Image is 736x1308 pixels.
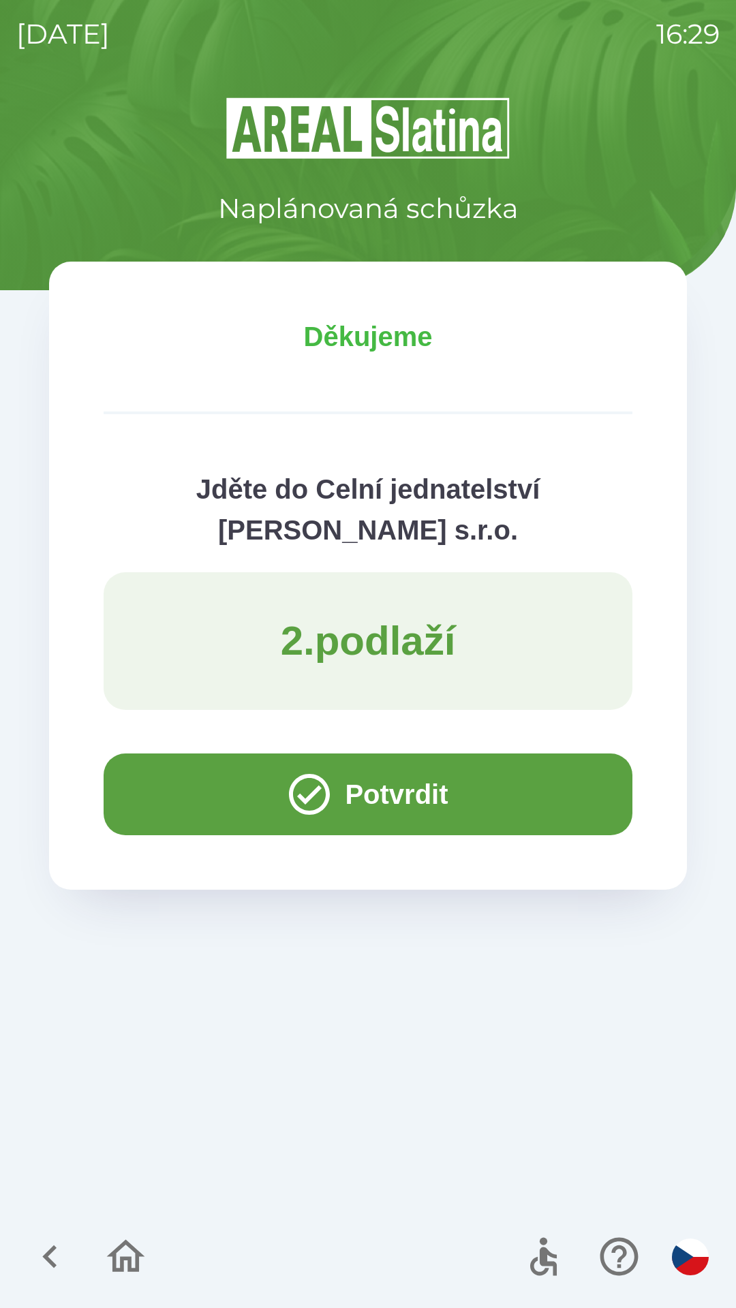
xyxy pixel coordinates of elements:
[104,753,632,835] button: Potvrdit
[281,616,456,666] p: 2 . podlaží
[218,188,519,229] p: Naplánovaná schůzka
[672,1239,709,1275] img: cs flag
[104,469,632,550] p: Jděte do Celní jednatelství [PERSON_NAME] s.r.o.
[49,95,687,161] img: Logo
[656,14,720,54] p: 16:29
[16,14,110,54] p: [DATE]
[104,316,632,357] p: Děkujeme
